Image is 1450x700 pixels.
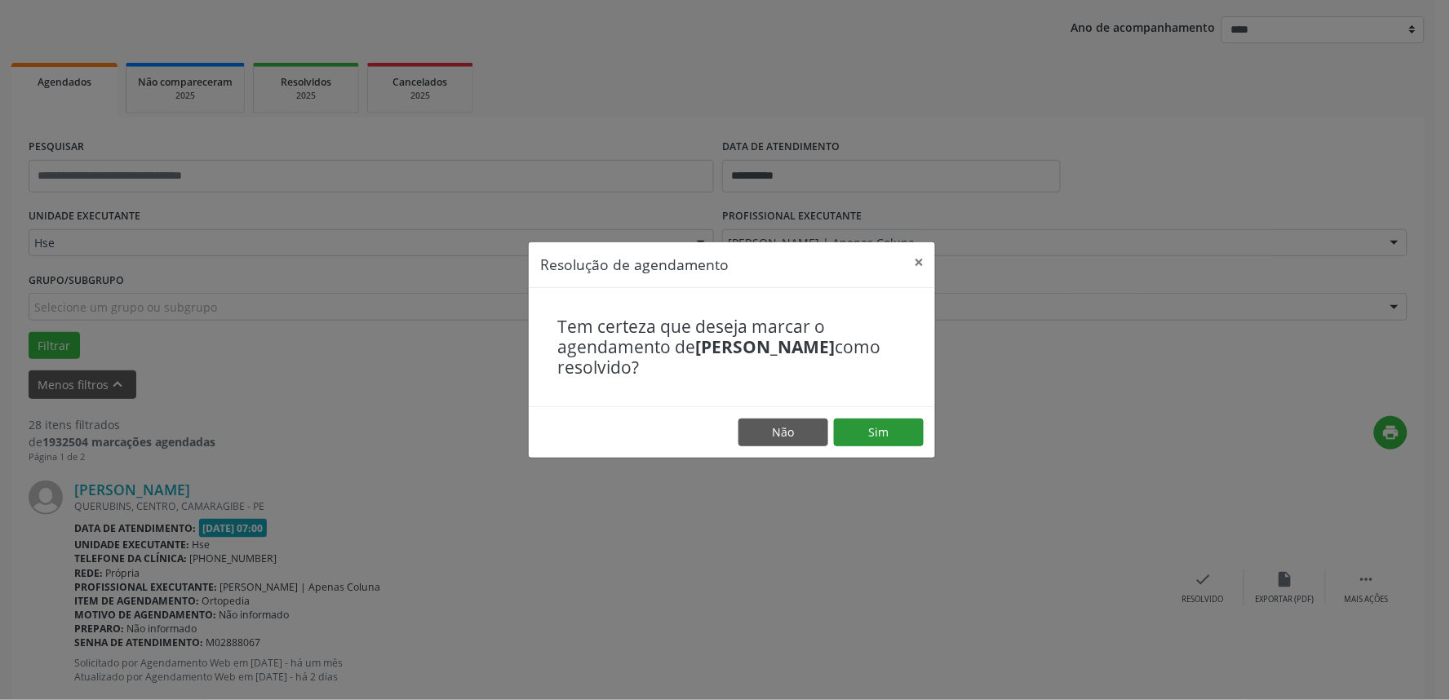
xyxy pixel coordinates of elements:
h4: Tem certeza que deseja marcar o agendamento de como resolvido? [557,317,907,379]
button: Close [902,242,935,282]
button: Sim [834,419,924,446]
button: Não [738,419,828,446]
h5: Resolução de agendamento [540,254,729,275]
b: [PERSON_NAME] [695,335,835,358]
